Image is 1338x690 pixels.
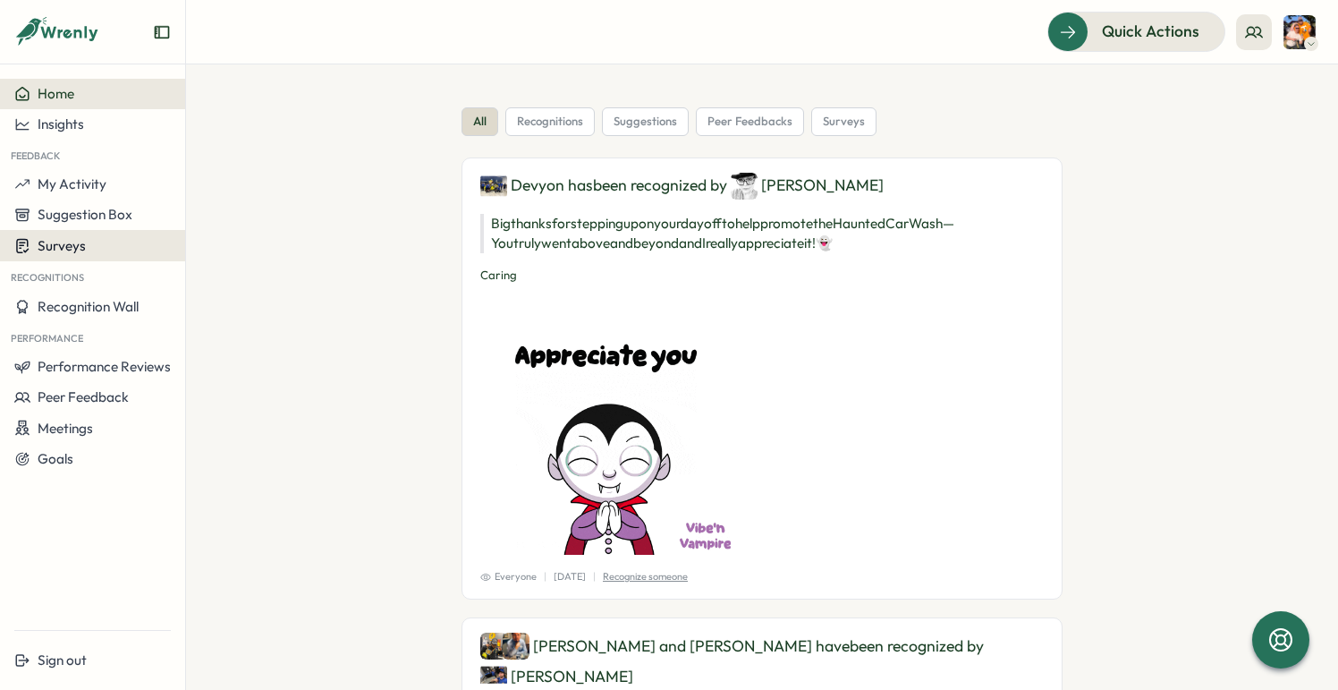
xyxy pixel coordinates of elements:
[38,450,73,467] span: Goals
[1283,15,1317,49] img: Bryan Doster
[503,633,529,660] img: William Parker
[731,173,758,200] img: Marilyn Bennett
[480,173,1044,200] div: Devyon has been recognized by
[480,268,1044,284] p: Caring
[38,175,106,192] span: My Activity
[480,297,738,555] img: Recognition Image
[38,388,129,405] span: Peer Feedback
[480,663,633,690] div: [PERSON_NAME]
[1102,20,1199,43] span: Quick Actions
[480,663,507,690] img: Brandon Romagossa
[517,114,583,130] span: recognitions
[38,358,171,375] span: Performance Reviews
[38,237,86,254] span: Surveys
[153,23,171,41] button: Expand sidebar
[593,569,596,584] p: |
[38,115,84,132] span: Insights
[731,173,884,200] div: [PERSON_NAME]
[823,114,865,130] span: surveys
[480,633,1044,690] div: [PERSON_NAME] and [PERSON_NAME] have been recognized by
[480,214,1044,253] p: Big thanks for stepping up on your day off to help promote the Haunted Car Wash—You truly went ab...
[480,633,507,660] img: James Abernathy
[38,420,93,437] span: Meetings
[480,173,507,200] img: Devyon Johnson
[614,114,677,130] span: suggestions
[38,206,132,223] span: Suggestion Box
[707,114,792,130] span: peer feedbacks
[554,569,586,584] p: [DATE]
[473,114,487,130] span: all
[38,298,139,315] span: Recognition Wall
[603,569,688,584] p: Recognize someone
[544,569,546,584] p: |
[480,569,537,584] span: Everyone
[1047,12,1225,51] button: Quick Actions
[38,85,74,102] span: Home
[38,652,87,669] span: Sign out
